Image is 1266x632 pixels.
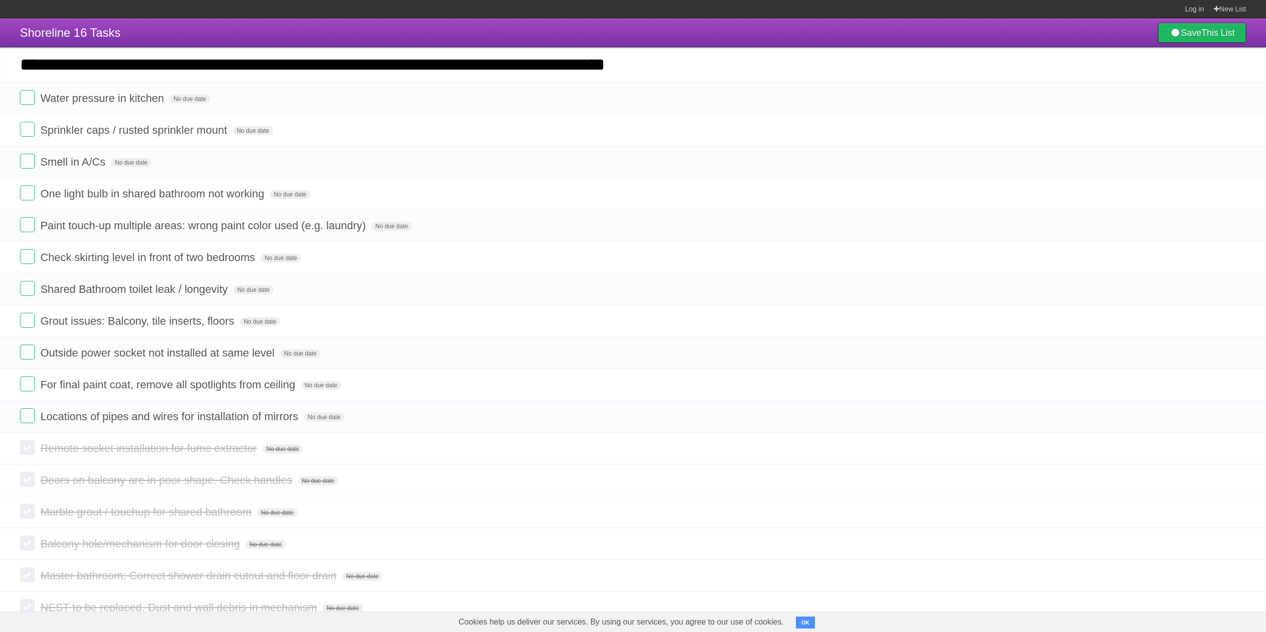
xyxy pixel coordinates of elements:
span: Water pressure in kitchen [40,92,167,104]
span: Cookies help us deliver our services. By using our services, you agree to our use of cookies. [449,612,794,632]
span: Shared Bathroom toilet leak / longevity [40,283,230,295]
b: This List [1201,28,1235,38]
span: Remote socket installation for fume extractor [40,442,259,454]
label: Done [20,536,35,550]
a: SaveThis List [1158,23,1246,43]
label: Done [20,122,35,137]
span: Balcony hole/mechanism for door closing [40,538,242,550]
label: Done [20,154,35,169]
span: No due date [170,94,210,103]
label: Done [20,504,35,519]
span: No due date [257,508,297,517]
span: Shoreline 16 Tasks [20,26,120,39]
label: Done [20,376,35,391]
span: Locations of pipes and wires for installation of mirrors [40,410,300,423]
span: For final paint coat, remove all spotlights from ceiling [40,378,297,391]
label: Done [20,567,35,582]
span: One light bulb in shared bathroom not working [40,187,267,200]
span: No due date [280,349,320,358]
span: No due date [298,476,338,485]
span: No due date [270,190,310,199]
span: No due date [372,222,412,231]
span: Sprinkler caps / rusted sprinkler mount [40,124,229,136]
span: Paint touch-up multiple areas: wrong paint color used (e.g. laundry) [40,219,368,232]
span: No due date [322,604,363,613]
label: Done [20,408,35,423]
span: No due date [342,572,383,581]
label: Done [20,281,35,296]
label: Done [20,345,35,360]
span: No due date [245,540,286,549]
label: Done [20,249,35,264]
span: NEST to be replaced. Dust and wall debris in mechanism [40,601,319,614]
label: Done [20,185,35,200]
span: No due date [111,158,151,167]
span: Outside power socket not installed at same level [40,347,277,359]
label: Done [20,313,35,328]
button: OK [796,617,815,629]
label: Done [20,599,35,614]
span: No due date [261,254,301,263]
span: No due date [233,126,273,135]
span: No due date [240,317,280,326]
span: No due date [263,445,303,453]
label: Done [20,90,35,105]
span: No due date [304,413,344,422]
span: Check skirting level in front of two bedrooms [40,251,258,264]
span: Master bathroom: Correct shower drain cutout and floor drain [40,569,339,582]
span: No due date [301,381,341,390]
span: No due date [233,285,274,294]
label: Done [20,472,35,487]
label: Done [20,217,35,232]
span: Marble grout / touchup for shared bathroom [40,506,254,518]
span: Smell in A/Cs [40,156,108,168]
span: Doors on balcony are in poor shape. Check handles [40,474,294,486]
span: Grout issues: Balcony, tile inserts, floors [40,315,237,327]
label: Done [20,440,35,455]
